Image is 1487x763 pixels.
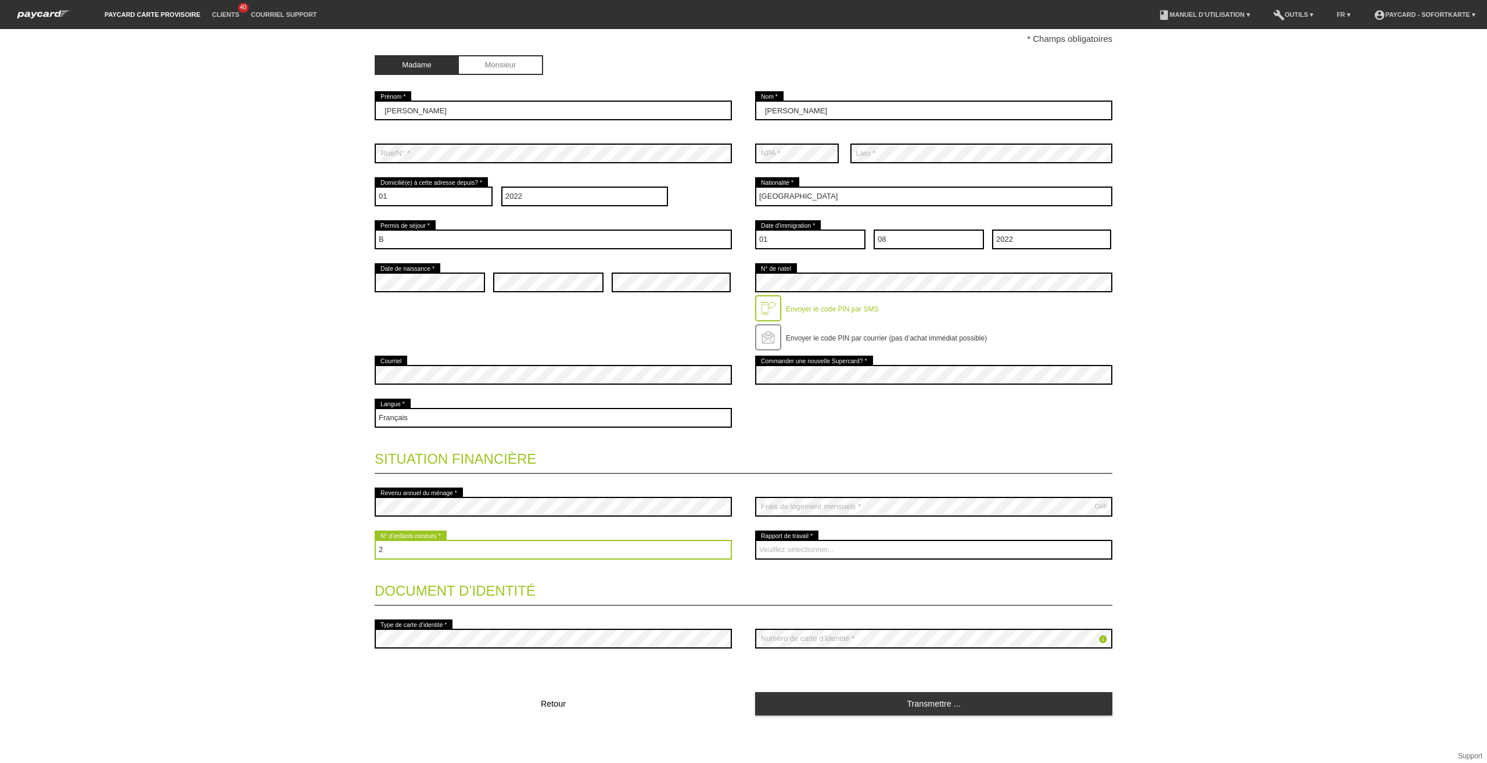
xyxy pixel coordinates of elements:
a: account_circlepaycard - Sofortkarte ▾ [1368,11,1481,18]
legend: Situation financière [375,439,1112,474]
button: Retour [375,692,732,715]
legend: Document d’identité [375,571,1112,606]
img: paycard Sofortkarte [12,8,76,20]
a: Support [1458,752,1482,760]
label: Envoyer le code PIN par SMS [786,305,878,313]
a: buildOutils ▾ [1267,11,1319,18]
p: * Champs obligatoires [375,34,1112,44]
i: build [1273,9,1285,21]
a: Clients [206,11,245,18]
a: Courriel Support [245,11,322,18]
a: bookManuel d’utilisation ▾ [1152,11,1256,18]
label: Envoyer le code PIN par courrier (pas d’achat immédiat possible) [786,334,987,342]
i: info [1098,635,1108,644]
a: info [1098,636,1108,646]
a: Transmettre ... [755,692,1112,715]
div: CHF [1094,503,1108,510]
span: Retour [541,699,566,708]
a: FR ▾ [1331,11,1356,18]
span: 40 [238,3,249,13]
i: book [1158,9,1170,21]
i: account_circle [1374,9,1385,21]
a: paycard carte provisoire [99,11,206,18]
a: paycard Sofortkarte [12,13,76,22]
